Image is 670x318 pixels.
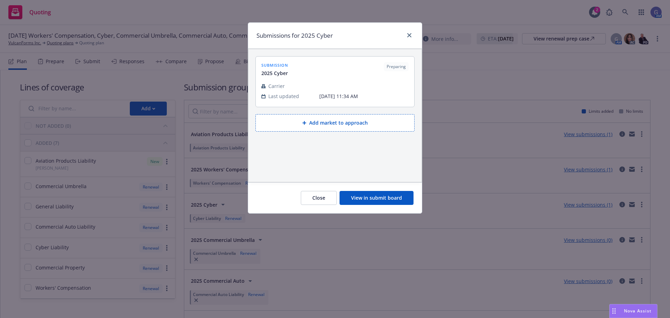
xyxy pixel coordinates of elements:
div: Drag to move [610,304,618,318]
span: Nova Assist [624,308,652,314]
a: close [405,31,414,39]
button: Nova Assist [609,304,657,318]
span: Last updated [268,93,299,100]
span: Preparing [387,64,406,70]
span: Carrier [268,82,285,90]
span: 2025 Cyber [261,69,288,77]
span: submission [261,62,288,68]
button: View in submit board [340,191,414,205]
button: Close [301,191,337,205]
span: [DATE] 11:34 AM [319,93,409,100]
button: Add market to approach [255,114,415,132]
h1: Submissions for 2025 Cyber [256,31,333,40]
